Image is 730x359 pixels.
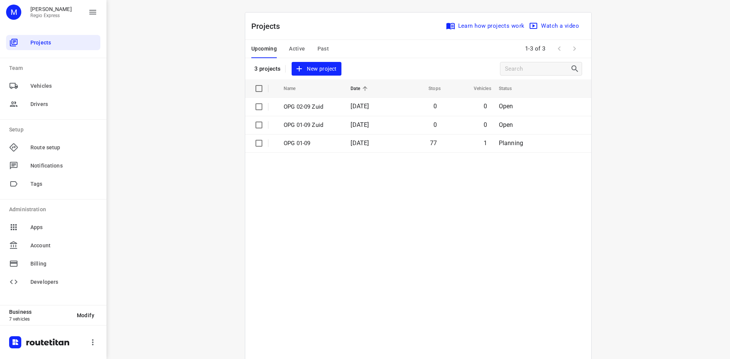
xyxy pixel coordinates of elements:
span: [DATE] [351,103,369,110]
span: Projects [30,39,97,47]
span: Tags [30,180,97,188]
span: Next Page [567,41,582,56]
span: New project [296,64,336,74]
span: Vehicles [30,82,97,90]
span: 0 [484,103,487,110]
p: OPG 02-09 Zuid [284,103,339,111]
span: Previous Page [552,41,567,56]
p: Business [9,309,71,315]
span: 1-3 of 3 [522,41,549,57]
span: Past [317,44,329,54]
div: Account [6,238,100,253]
span: Upcoming [251,44,277,54]
span: Billing [30,260,97,268]
span: Planning [499,139,523,147]
p: OPG 01-09 Zuid [284,121,339,130]
div: Search [570,64,582,73]
div: Notifications [6,158,100,173]
span: 77 [430,139,437,147]
span: [DATE] [351,139,369,147]
p: 3 projects [254,65,281,72]
span: Open [499,121,513,128]
span: Drivers [30,100,97,108]
p: Regio Express [30,13,72,18]
span: Modify [77,312,94,318]
div: Projects [6,35,100,50]
span: Date [351,84,370,93]
span: 0 [433,103,437,110]
span: 0 [484,121,487,128]
div: Drivers [6,96,100,112]
div: Apps [6,220,100,235]
span: 1 [484,139,487,147]
span: 0 [433,121,437,128]
p: Team [9,64,100,72]
div: M [6,5,21,20]
span: [DATE] [351,121,369,128]
button: Modify [71,308,100,322]
p: 7 vehicles [9,316,71,322]
span: Stops [419,84,441,93]
div: Developers [6,274,100,289]
p: Administration [9,206,100,214]
div: Vehicles [6,78,100,93]
span: Status [499,84,522,93]
div: Billing [6,256,100,271]
input: Search projects [505,63,570,75]
div: Tags [6,176,100,191]
p: Max Bisseling [30,6,72,12]
button: New project [292,62,341,76]
p: OPG 01-09 [284,139,339,148]
p: Setup [9,126,100,134]
span: Vehicles [464,84,491,93]
span: Active [289,44,305,54]
span: Route setup [30,144,97,152]
span: Account [30,242,97,250]
span: Notifications [30,162,97,170]
span: Developers [30,278,97,286]
span: Apps [30,223,97,231]
div: Route setup [6,140,100,155]
span: Open [499,103,513,110]
span: Name [284,84,306,93]
p: Projects [251,21,286,32]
